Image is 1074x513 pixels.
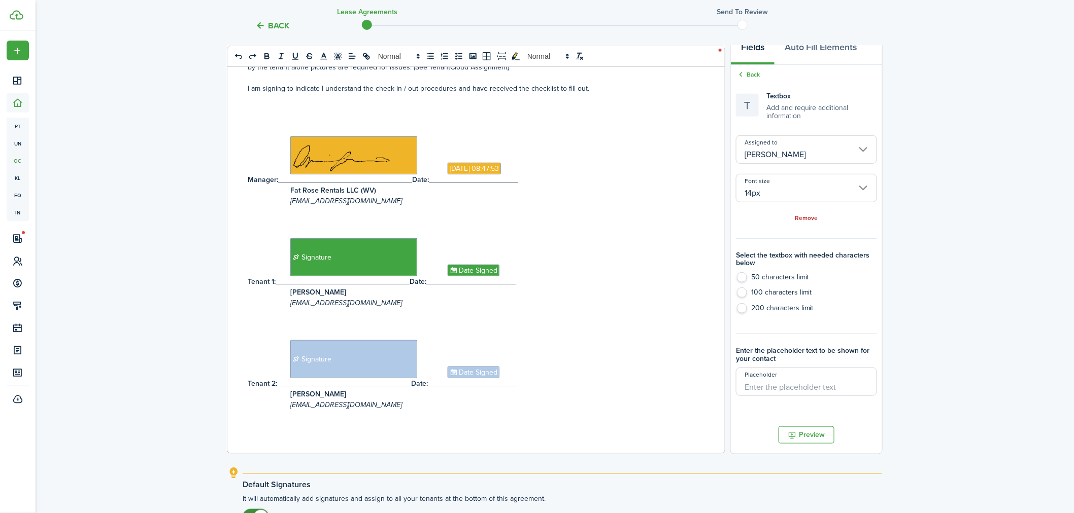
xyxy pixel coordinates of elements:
strong: Tenant 1: [248,276,276,287]
p: _________________________________ ______________________ [248,174,697,185]
button: pageBreak [494,50,509,62]
a: Back [736,70,760,79]
input: Enter the placeholder text [736,368,877,396]
button: table-better [480,50,494,62]
strong: [PERSON_NAME] [290,287,346,298]
button: toggleMarkYellow: markYellow [509,50,523,62]
a: un [7,135,29,152]
h3: Lease Agreements [337,7,397,17]
label: 200 characters limit [736,303,877,318]
strong: Date: [411,378,428,389]
strong: Tenant 2: [248,378,277,389]
button: list: ordered [438,50,452,62]
strong: [PERSON_NAME] [290,389,346,399]
button: list: check [452,50,466,62]
label: 100 characters limit [736,287,877,303]
i: [EMAIL_ADDRESS][DOMAIN_NAME] [290,298,402,308]
strong: Date: [412,174,429,185]
button: Fields [731,34,775,65]
a: eq [7,187,29,204]
i: [EMAIL_ADDRESS][DOMAIN_NAME] [290,399,402,410]
button: Auto Fill Elements [775,34,867,65]
a: Remove [795,215,818,222]
img: TenantCloud [10,10,23,20]
p: _________________________________ ______________________ [248,276,697,287]
explanation-title: Default Signatures [243,480,882,489]
button: link [359,50,374,62]
a: oc [7,152,29,169]
button: strike [303,50,317,62]
span: Textbox [766,91,791,101]
button: Preview [779,426,834,444]
a: in [7,204,29,221]
button: Back [255,20,289,31]
h4: Enter the placeholder text to be shown for your contact [736,347,877,363]
button: Open menu [7,41,29,60]
button: underline [288,50,303,62]
a: pt [7,118,29,135]
strong: Manager: [248,174,278,185]
button: list: bullet [423,50,438,62]
h4: Select the textbox with needed characters below [736,251,877,268]
button: image [466,50,480,62]
label: 50 characters limit [736,272,877,287]
strong: Date: [410,276,426,287]
p: _________________________________ ______________________ [248,378,697,389]
p: I am signing to indicate I understand the check-in / out procedures and have received the checkli... [248,83,697,94]
button: undo: undo [231,50,246,62]
button: clean [573,50,587,62]
i: outline [227,467,240,479]
button: bold [260,50,274,62]
h3: Send to review [717,7,768,17]
small: Add and require additional information [766,101,877,120]
i: [EMAIL_ADDRESS][DOMAIN_NAME] [290,196,402,206]
a: kl [7,169,29,187]
button: italic [274,50,288,62]
strong: Fat Rose Rentals LLC (WV) [290,185,376,196]
button: redo: redo [246,50,260,62]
